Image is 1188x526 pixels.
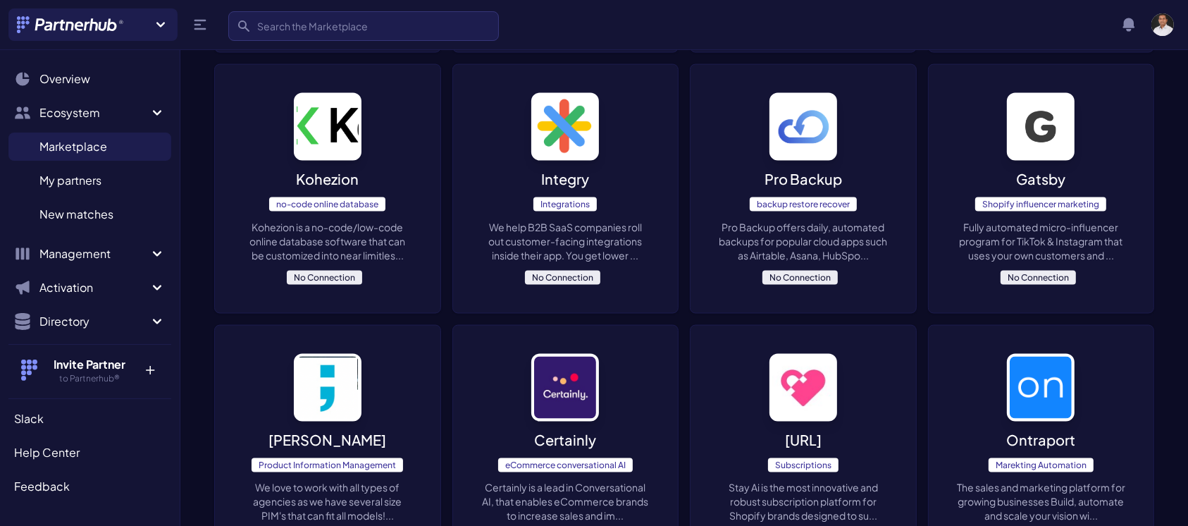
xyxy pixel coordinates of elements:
a: Slack [8,405,171,433]
p: [URL] [785,430,822,450]
p: Integry [541,169,589,189]
a: Marketplace [8,133,171,161]
a: image_alt Pro Backupbackup restore recoverPro Backup offers daily, automated backups for popular ... [690,64,917,314]
span: My partners [39,172,101,189]
span: no-code online database [269,197,385,212]
span: Product Information Management [252,458,403,472]
span: Activation [39,279,149,296]
span: No Connection [1001,271,1076,285]
span: Slack [14,410,44,427]
span: No Connection [525,271,600,285]
button: Management [8,240,171,268]
img: image_alt [769,354,837,422]
img: image_alt [294,354,361,422]
a: Overview [8,65,171,93]
img: image_alt [294,93,361,161]
p: The sales and marketing platform for growing businesses Build, automate and scale your vision wi... [957,481,1126,523]
span: Integrations [533,197,597,212]
button: Ecosystem [8,99,171,127]
p: + [135,356,166,379]
span: Feedback [14,478,70,495]
p: Certainly is a lead in​ Conversational AI, that enables eCommerce brands to increase sales and im... [481,481,650,523]
a: image_alt GatsbyShopify influencer marketingFully automated micro-influencer program for TikTok &... [928,64,1155,314]
img: image_alt [1007,354,1075,422]
span: Help Center [14,444,80,461]
input: Search the Marketplace [228,11,499,41]
a: image_alt IntegryIntegrationsWe help B2B SaaS companies roll out customer-facing integrations ins... [452,64,679,314]
p: Pro Backup offers daily, automated backups for popular cloud apps such as Airtable, Asana, HubSpo... [719,220,888,262]
span: eCommerce conversational AI [498,458,633,472]
span: Marketplace [39,138,107,155]
img: image_alt [1007,93,1075,161]
a: My partners [8,166,171,195]
span: Directory [39,313,149,330]
span: Management [39,245,149,262]
span: Shopify influencer marketing [975,197,1106,212]
p: Stay Ai is the most innovative and robust subscription platform for Shopify brands designed to su... [719,481,888,523]
span: Marekting Automation [989,458,1094,472]
img: user photo [1151,13,1174,36]
button: Directory [8,307,171,336]
span: Overview [39,71,90,87]
h4: Invite Partner [44,356,135,373]
p: Pro Backup [765,169,842,189]
button: Invite Partner to Partnerhub® + [8,344,171,396]
a: Feedback [8,472,171,501]
p: Gatsby [1016,169,1065,189]
p: Certainly [534,430,596,450]
button: Activation [8,274,171,302]
a: image_alt Kohezionno-code online databaseKohezion is a no-code/low-code online database software ... [214,64,441,314]
p: We love to work with all types of agencies as we have several size PIM's that can fit all models!... [243,481,412,523]
p: Fully automated micro-influencer program for TikTok & Instagram that uses your own customers and ... [957,220,1126,262]
p: [PERSON_NAME] [268,430,386,450]
p: Ontraport [1006,430,1075,450]
p: We help B2B SaaS companies roll out customer-facing integrations inside their app. You get lower ... [481,220,650,262]
img: image_alt [531,93,599,161]
p: Kohezion is a no-code/low-code online database software that can be customized into near limitles... [243,220,412,262]
p: Kohezion [296,169,359,189]
span: New matches [39,206,113,223]
a: New matches [8,200,171,228]
img: image_alt [531,354,599,422]
span: Ecosystem [39,104,149,121]
img: image_alt [769,93,837,161]
span: No Connection [287,271,362,285]
a: Help Center [8,439,171,467]
h5: to Partnerhub® [44,373,135,384]
span: Subscriptions [768,458,839,472]
img: Partnerhub® Logo [17,16,125,33]
span: backup restore recover [750,197,857,212]
span: No Connection [762,271,838,285]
